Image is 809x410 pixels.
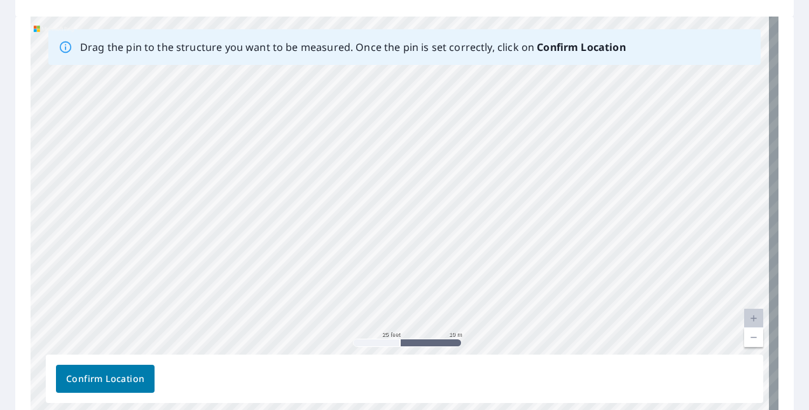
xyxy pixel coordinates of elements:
[744,309,763,328] a: Current Level 20, Zoom In Disabled
[56,365,155,393] button: Confirm Location
[744,328,763,347] a: Current Level 20, Zoom Out
[80,39,626,55] p: Drag the pin to the structure you want to be measured. Once the pin is set correctly, click on
[537,40,625,54] b: Confirm Location
[66,371,144,387] span: Confirm Location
